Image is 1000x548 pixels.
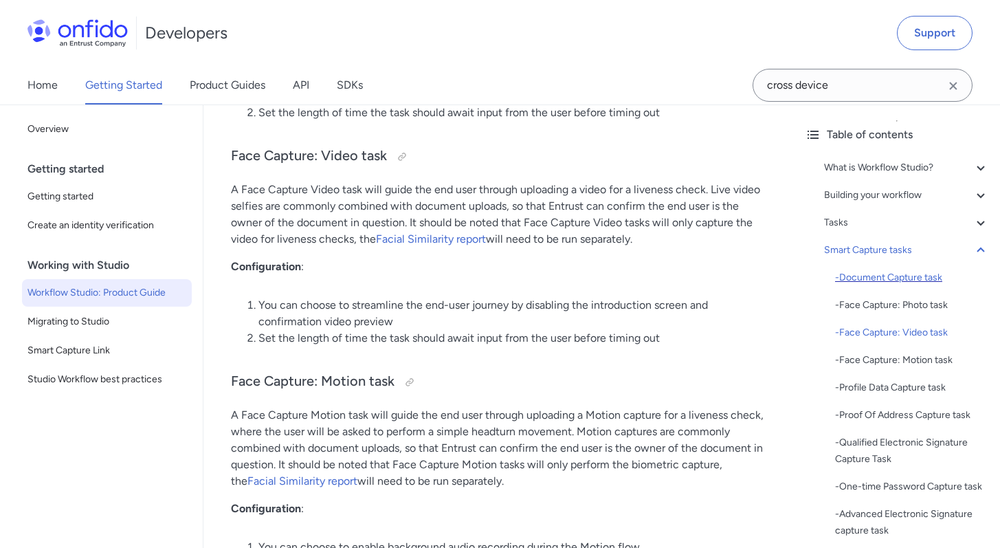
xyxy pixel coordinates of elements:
li: Set the length of time the task should await input from the user before timing out [258,330,766,347]
a: -Face Capture: Photo task [835,297,989,314]
a: -Document Capture task [835,270,989,286]
a: Create an identity verification [22,212,192,239]
div: - Document Capture task [835,270,989,286]
a: Product Guides [190,66,265,105]
a: -Qualified Electronic Signature Capture Task [835,435,989,468]
p: A Face Capture Video task will guide the end user through uploading a video for a liveness check.... [231,182,766,248]
a: Building your workflow [824,187,989,204]
li: You can choose to streamline the end-user journey by disabling the introduction screen and confir... [258,297,766,330]
a: SDKs [337,66,363,105]
span: Studio Workflow best practices [27,371,186,388]
a: Overview [22,116,192,143]
a: Getting started [22,183,192,210]
span: Getting started [27,188,186,205]
a: Support [897,16,973,50]
p: A Face Capture Motion task will guide the end user through uploading a Motion capture for a liven... [231,407,766,490]
a: Smart Capture tasks [824,242,989,259]
a: Tasks [824,215,989,231]
h3: Face Capture: Video task [231,146,766,168]
div: - Profile Data Capture task [835,380,989,396]
div: - Qualified Electronic Signature Capture Task [835,435,989,468]
div: - Face Capture: Video task [835,325,989,341]
div: - One-time Password Capture task [835,479,989,495]
span: Create an identity verification [27,217,186,234]
a: What is Workflow Studio? [824,160,989,176]
div: - Advanced Electronic Signature capture task [835,506,989,539]
a: -Face Capture: Motion task [835,352,989,369]
strong: Configuration [231,502,301,515]
input: Onfido search input field [753,69,973,102]
div: - Proof Of Address Capture task [835,407,989,424]
p: : [231,259,766,275]
a: -Advanced Electronic Signature capture task [835,506,989,539]
h1: Developers [145,22,227,44]
img: Onfido Logo [27,19,128,47]
div: - Face Capture: Photo task [835,297,989,314]
div: Working with Studio [27,252,197,279]
span: Overview [27,121,186,138]
p: : [231,501,766,517]
a: Studio Workflow best practices [22,366,192,393]
svg: Clear search field button [945,78,962,94]
a: Migrating to Studio [22,308,192,336]
span: Migrating to Studio [27,314,186,330]
a: Home [27,66,58,105]
a: Smart Capture Link [22,337,192,364]
span: Workflow Studio: Product Guide [27,285,186,301]
div: Table of contents [805,127,989,143]
h3: Face Capture: Motion task [231,371,766,393]
a: -Face Capture: Video task [835,325,989,341]
a: API [293,66,309,105]
a: Getting Started [85,66,162,105]
a: Workflow Studio: Product Guide [22,279,192,307]
a: Facial Similarity report [247,474,357,487]
a: -Profile Data Capture task [835,380,989,396]
strong: Configuration [231,260,301,273]
div: - Face Capture: Motion task [835,352,989,369]
div: Getting started [27,155,197,183]
a: Facial Similarity report [376,232,486,245]
a: -One-time Password Capture task [835,479,989,495]
a: -Proof Of Address Capture task [835,407,989,424]
li: Set the length of time the task should await input from the user before timing out [258,105,766,121]
span: Smart Capture Link [27,342,186,359]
